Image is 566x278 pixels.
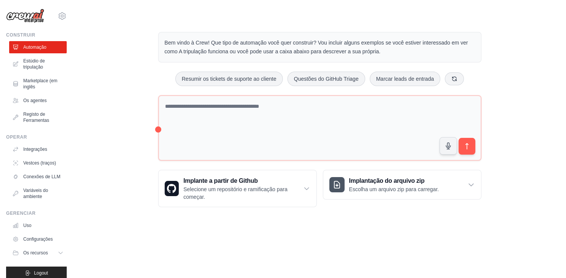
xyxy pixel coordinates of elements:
p: Bem vindo à Crew! Que tipo de automação você quer construir? Vou incluir alguns exemplos se você ... [165,38,475,56]
div: Widget de chatTradução [528,241,566,278]
a: Os agentes [9,94,67,107]
a: Registo de Ferramentas [9,108,67,126]
button: Marcar leads de entrada [370,72,441,86]
a: Variáveis do ambiente [9,184,67,203]
img: Logotipo [6,9,44,23]
a: Uso [9,219,67,232]
a: Configurações [9,233,67,245]
a: Integrações [9,143,67,155]
h3: Implantação do arquivo zip [349,176,439,185]
button: Questões do GitHub Triage [287,72,365,86]
a: Estúdio de tripulação [9,55,67,73]
span: Logout [34,270,48,276]
a: Vestces (traços) [9,157,67,169]
p: Selecione um repositório e ramificação para começar. [183,185,303,201]
div: Operar [6,134,67,140]
button: Os recursos [9,247,67,259]
span: Os recursos [23,250,48,256]
a: Automação [9,41,67,53]
div: Construir [6,32,67,38]
h3: Implante a partir de Github [183,176,303,185]
a: Marketplace (em inglês [9,75,67,93]
p: Escolha um arquivo zip para carregar. [349,185,439,193]
iframe: Chat Widget [528,241,566,278]
button: Resumir os tickets de suporte ao cliente [175,72,283,86]
a: Conexões de LLM [9,171,67,183]
div: Gerenciar [6,210,67,216]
